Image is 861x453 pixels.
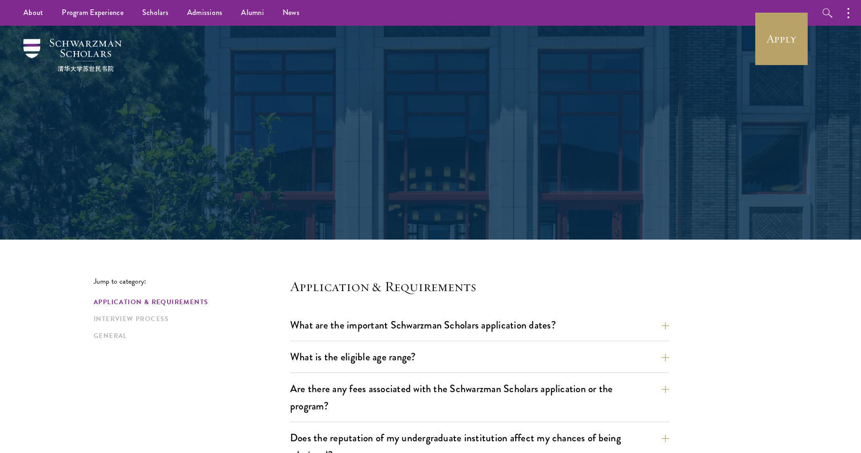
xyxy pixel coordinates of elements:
button: What are the important Schwarzman Scholars application dates? [290,314,669,336]
a: Apply [755,13,808,65]
a: General [94,331,285,341]
a: Interview Process [94,314,285,324]
a: Application & Requirements [94,297,285,307]
h4: Application & Requirements [290,277,669,296]
p: Jump to category: [94,277,290,285]
button: Are there any fees associated with the Schwarzman Scholars application or the program? [290,378,669,416]
img: Schwarzman Scholars [23,39,122,72]
button: What is the eligible age range? [290,346,669,367]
